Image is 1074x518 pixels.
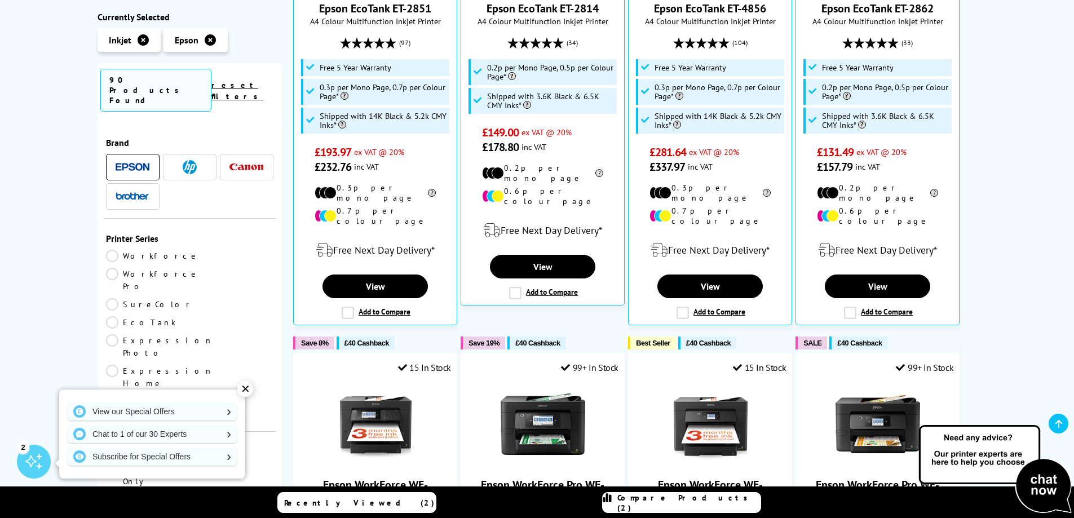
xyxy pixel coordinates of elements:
[856,147,907,157] span: ex VAT @ 20%
[487,63,615,81] span: 0.2p per Mono Page, 0.5p per Colour Page*
[634,234,786,266] div: modal_delivery
[399,32,410,54] span: (97)
[837,339,882,347] span: £40 Cashback
[654,1,766,16] a: Epson EcoTank ET-4856
[481,477,604,507] a: Epson WorkForce Pro WF-4820DWF
[501,457,585,468] a: Epson WorkForce Pro WF-4820DWF
[299,16,451,26] span: A4 Colour Multifunction Inkjet Printer
[106,365,213,389] a: Expression Home
[354,147,404,157] span: ex VAT @ 20%
[732,32,748,54] span: (104)
[315,183,436,203] li: 0.3p per mono page
[567,32,578,54] span: (34)
[106,316,190,329] a: EcoTank
[320,63,391,72] span: Free 5 Year Warranty
[655,63,726,72] span: Free 5 Year Warranty
[677,307,745,319] label: Add to Compare
[106,334,213,359] a: Expression Photo
[461,337,505,349] button: Save 19%
[817,145,854,160] span: £131.49
[689,147,739,157] span: ex VAT @ 20%
[649,160,685,174] span: £337.97
[482,186,603,206] li: 0.6p per colour page
[602,492,761,513] a: Compare Products (2)
[315,206,436,226] li: 0.7p per colour page
[482,163,603,183] li: 0.2p per mono page
[521,141,546,152] span: inc VAT
[844,307,913,319] label: Add to Compare
[617,493,761,513] span: Compare Products (2)
[821,1,934,16] a: Epson EcoTank ET-2862
[175,34,198,46] span: Epson
[490,255,595,278] a: View
[342,307,410,319] label: Add to Compare
[901,32,913,54] span: (33)
[68,402,237,420] a: View our Special Offers
[733,362,786,373] div: 15 In Stock
[628,337,676,349] button: Best Seller
[487,1,599,16] a: Epson EcoTank ET-2814
[507,337,565,349] button: £40 Cashback
[686,339,731,347] span: £40 Cashback
[817,183,938,203] li: 0.2p per mono page
[649,183,771,203] li: 0.3p per mono page
[803,339,821,347] span: SALE
[183,160,197,174] img: HP
[68,448,237,466] a: Subscribe for Special Offers
[817,160,852,174] span: £157.79
[229,160,263,174] a: Canon
[836,382,920,466] img: Epson WorkForce Pro WF-3820DWF
[561,362,618,373] div: 99+ In Stock
[896,362,953,373] div: 99+ In Stock
[299,234,451,266] div: modal_delivery
[829,337,887,349] button: £40 Cashback
[678,337,736,349] button: £40 Cashback
[822,83,949,101] span: 0.2p per Mono Page, 0.5p per Colour Page*
[237,381,253,397] div: ✕
[68,425,237,443] a: Chat to 1 of our 30 Experts
[322,275,427,298] a: View
[323,477,428,507] a: Epson WorkForce WF-7840DTWF
[17,441,29,453] div: 2
[284,498,435,508] span: Recently Viewed (2)
[293,337,334,349] button: Save 8%
[501,382,585,466] img: Epson WorkForce Pro WF-4820DWF
[333,382,418,466] img: Epson WorkForce WF-7840DTWF
[916,423,1074,516] img: Open Live Chat window
[668,457,753,468] a: Epson WorkForce WF-7830DTWF
[109,34,131,46] span: Inkjet
[521,127,572,138] span: ex VAT @ 20%
[649,206,771,226] li: 0.7p per colour page
[817,206,938,226] li: 0.6p per colour page
[636,339,670,347] span: Best Seller
[649,145,686,160] span: £281.64
[211,80,264,101] a: reset filters
[337,337,395,349] button: £40 Cashback
[816,477,939,507] a: Epson WorkForce Pro WF-3820DWF
[398,362,451,373] div: 15 In Stock
[333,457,418,468] a: Epson WorkForce WF-7840DTWF
[658,477,763,507] a: Epson WorkForce WF-7830DTWF
[106,233,274,244] div: Printer Series
[354,161,379,172] span: inc VAT
[482,140,519,154] span: £178.80
[482,125,519,140] span: £149.00
[855,161,880,172] span: inc VAT
[229,163,263,171] img: Canon
[315,145,351,160] span: £193.97
[657,275,762,298] a: View
[802,16,953,26] span: A4 Colour Multifunction Inkjet Printer
[467,215,618,246] div: modal_delivery
[509,287,578,299] label: Add to Compare
[655,112,782,130] span: Shipped with 14K Black & 5.2k CMY Inks*
[515,339,560,347] span: £40 Cashback
[634,16,786,26] span: A4 Colour Multifunction Inkjet Printer
[100,69,211,112] span: 90 Products Found
[655,83,782,101] span: 0.3p per Mono Page, 0.7p per Colour Page*
[315,160,351,174] span: £232.76
[277,492,436,513] a: Recently Viewed (2)
[469,339,500,347] span: Save 19%
[116,160,149,174] a: Epson
[802,234,953,266] div: modal_delivery
[467,16,618,26] span: A4 Colour Multifunction Inkjet Printer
